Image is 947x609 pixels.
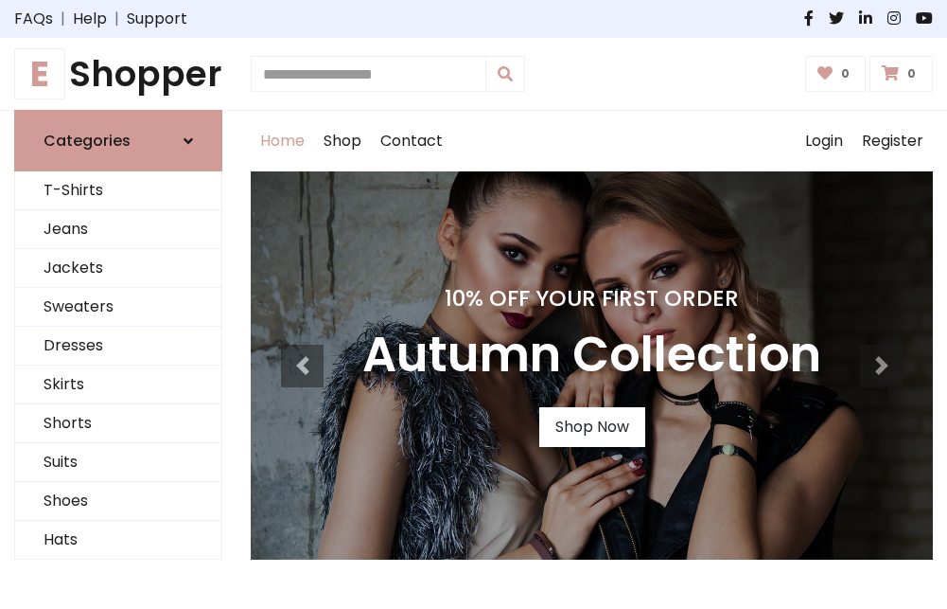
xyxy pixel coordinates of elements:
[796,111,852,171] a: Login
[15,366,221,404] a: Skirts
[73,8,107,30] a: Help
[371,111,452,171] a: Contact
[14,53,222,95] h1: Shopper
[836,65,854,82] span: 0
[314,111,371,171] a: Shop
[15,404,221,443] a: Shorts
[44,132,131,150] h6: Categories
[14,48,65,99] span: E
[107,8,127,30] span: |
[251,111,314,171] a: Home
[15,521,221,560] a: Hats
[362,327,821,385] h3: Autumn Collection
[15,288,221,327] a: Sweaters
[14,110,222,171] a: Categories
[15,249,221,288] a: Jackets
[539,407,645,447] a: Shop Now
[869,56,933,92] a: 0
[903,65,921,82] span: 0
[805,56,867,92] a: 0
[362,285,821,312] h4: 10% Off Your First Order
[53,8,73,30] span: |
[14,53,222,95] a: EShopper
[15,482,221,521] a: Shoes
[15,327,221,366] a: Dresses
[127,8,187,30] a: Support
[852,111,933,171] a: Register
[15,443,221,482] a: Suits
[15,210,221,249] a: Jeans
[14,8,53,30] a: FAQs
[15,171,221,210] a: T-Shirts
